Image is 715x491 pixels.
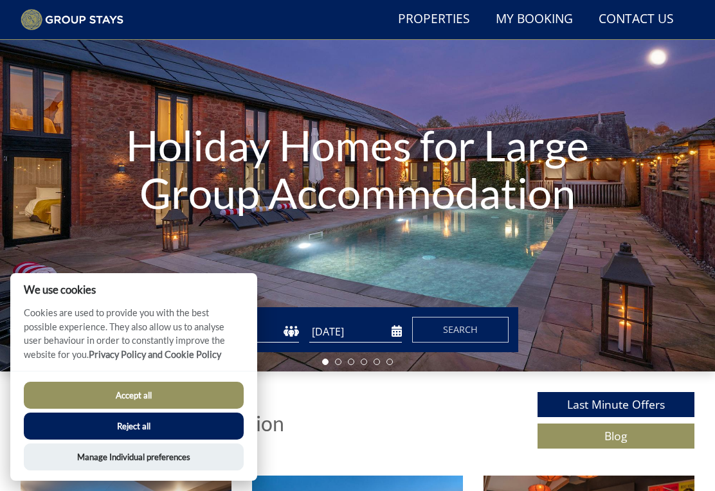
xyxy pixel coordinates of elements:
[10,306,257,371] p: Cookies are used to provide you with the best possible experience. They also allow us to analyse ...
[10,283,257,296] h2: We use cookies
[89,349,221,360] a: Privacy Policy and Cookie Policy
[491,5,578,34] a: My Booking
[309,321,402,343] input: Arrival Date
[538,424,694,449] a: Blog
[412,317,509,343] button: Search
[24,382,244,409] button: Accept all
[24,443,244,470] button: Manage Individual preferences
[24,413,244,440] button: Reject all
[393,5,475,34] a: Properties
[107,96,608,242] h1: Holiday Homes for Large Group Accommodation
[21,9,123,31] img: Group Stays
[443,323,478,335] span: Search
[538,392,694,417] a: Last Minute Offers
[593,5,679,34] a: Contact Us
